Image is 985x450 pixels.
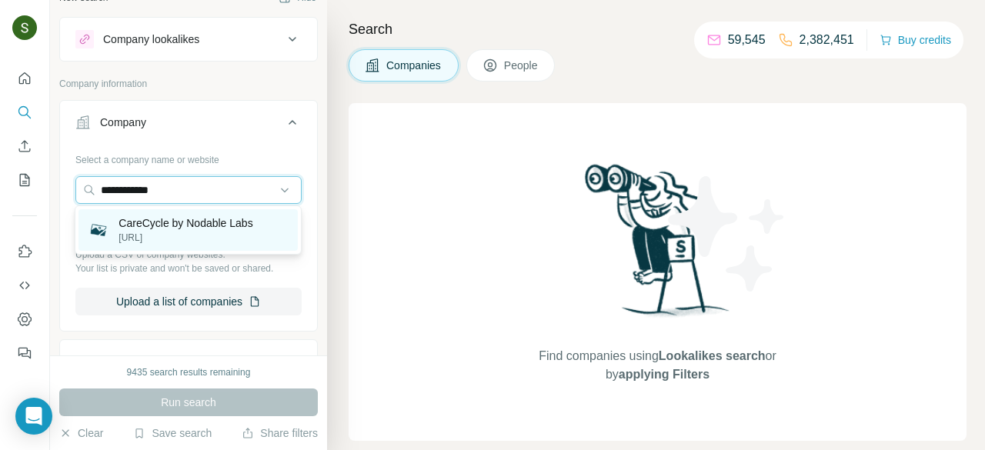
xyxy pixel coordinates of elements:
p: CareCycle by Nodable Labs [119,215,252,231]
button: Use Surfe API [12,272,37,299]
div: Select a company name or website [75,147,302,167]
img: CareCycle by Nodable Labs [88,219,109,241]
p: 59,545 [728,31,766,49]
p: 2,382,451 [800,31,854,49]
button: Company lookalikes [60,21,317,58]
button: Enrich CSV [12,132,37,160]
button: Industry [60,343,317,380]
button: Search [12,98,37,126]
div: Company [100,115,146,130]
span: Lookalikes search [659,349,766,362]
p: Company information [59,77,318,91]
span: Find companies using or by [534,347,780,384]
div: Company lookalikes [103,32,199,47]
div: 9435 search results remaining [127,365,251,379]
button: Clear [59,425,103,441]
button: Feedback [12,339,37,367]
button: My lists [12,166,37,194]
button: Share filters [242,425,318,441]
button: Save search [133,425,212,441]
span: Companies [386,58,442,73]
span: People [504,58,539,73]
div: Open Intercom Messenger [15,398,52,435]
img: Surfe Illustration - Woman searching with binoculars [578,160,738,332]
p: Your list is private and won't be saved or shared. [75,262,302,275]
button: Upload a list of companies [75,288,302,315]
button: Use Surfe on LinkedIn [12,238,37,265]
button: Company [60,104,317,147]
button: Dashboard [12,305,37,333]
img: Surfe Illustration - Stars [658,165,796,303]
span: applying Filters [619,368,710,381]
h4: Search [349,18,967,40]
button: Quick start [12,65,37,92]
img: Avatar [12,15,37,40]
div: Industry [100,354,139,369]
button: Buy credits [880,29,951,51]
p: [URL] [119,231,252,245]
